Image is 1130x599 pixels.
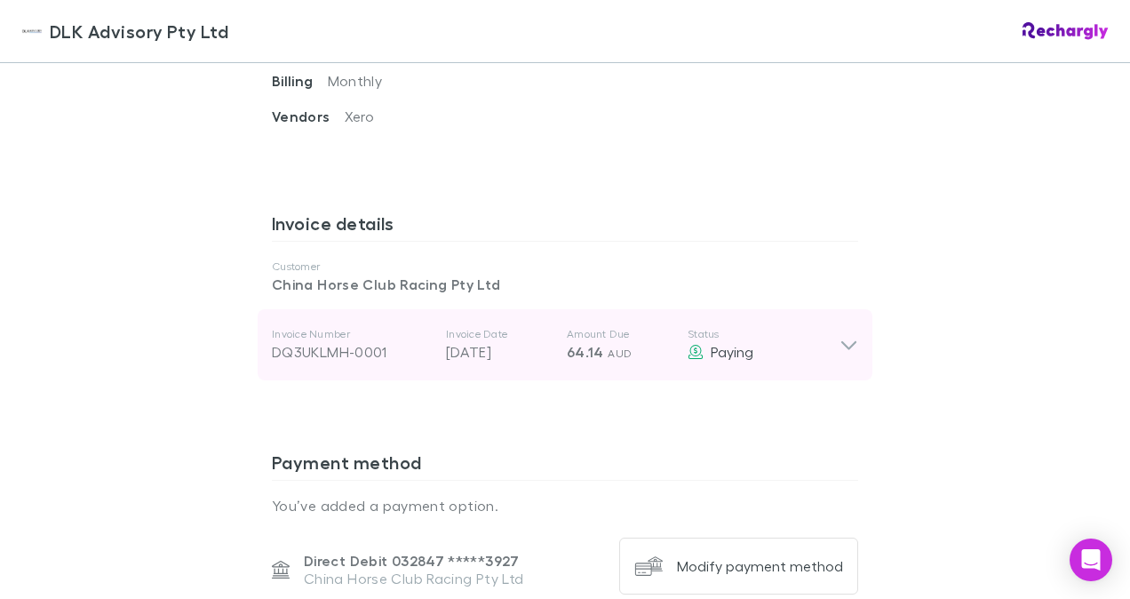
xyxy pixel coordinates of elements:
[272,72,328,90] span: Billing
[50,18,228,44] span: DLK Advisory Pty Ltd
[328,72,383,89] span: Monthly
[345,108,374,124] span: Xero
[711,343,753,360] span: Paying
[272,274,858,295] p: China Horse Club Racing Pty Ltd
[446,341,553,363] p: [DATE]
[1023,22,1109,40] img: Rechargly Logo
[272,212,858,241] h3: Invoice details
[608,347,632,360] span: AUD
[567,327,673,341] p: Amount Due
[304,552,523,570] p: Direct Debit 032847 ***** 3927
[272,260,858,274] p: Customer
[272,108,345,125] span: Vendors
[1070,539,1112,581] div: Open Intercom Messenger
[446,327,553,341] p: Invoice Date
[634,552,663,580] img: Modify payment method's Logo
[688,327,840,341] p: Status
[272,451,858,480] h3: Payment method
[619,538,858,595] button: Modify payment method
[272,495,858,516] p: You’ve added a payment option.
[567,343,604,361] span: 64.14
[21,20,43,42] img: DLK Advisory Pty Ltd's Logo
[272,341,432,363] div: DQ3UKLMH-0001
[304,570,523,587] p: China Horse Club Racing Pty Ltd
[258,309,872,380] div: Invoice NumberDQ3UKLMH-0001Invoice Date[DATE]Amount Due64.14 AUDStatusPaying
[677,557,843,575] div: Modify payment method
[272,327,432,341] p: Invoice Number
